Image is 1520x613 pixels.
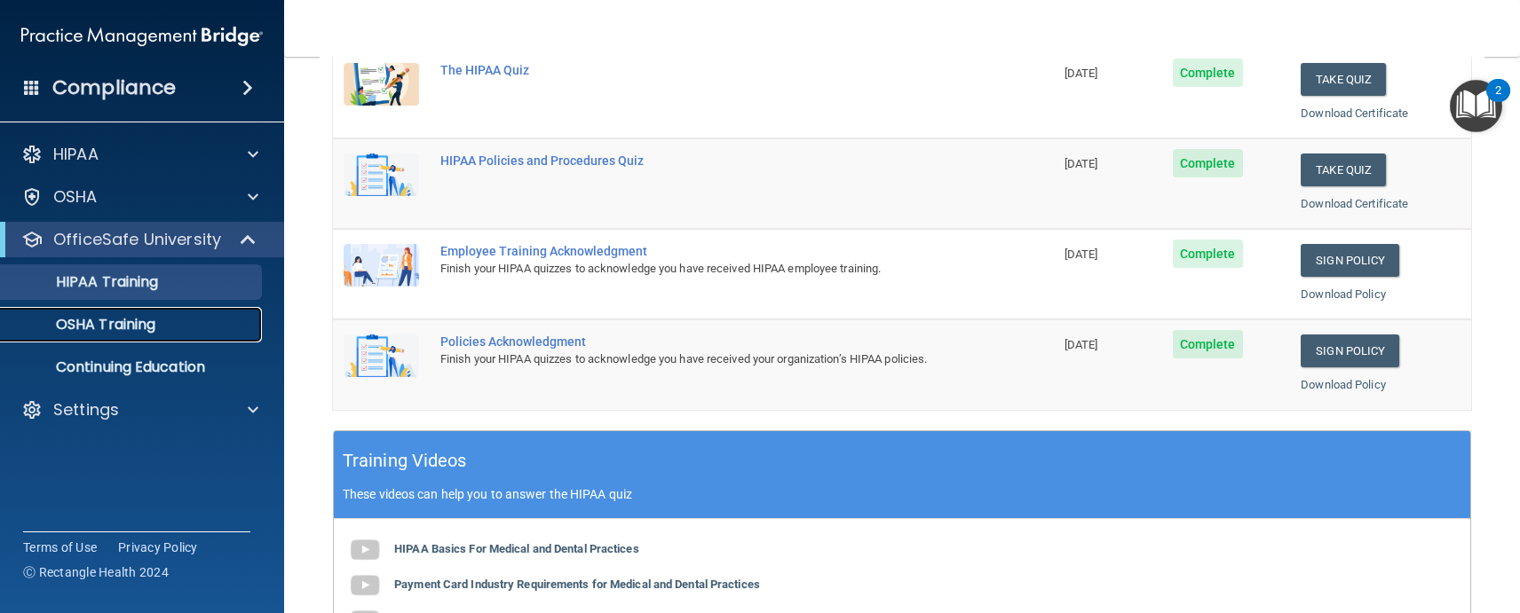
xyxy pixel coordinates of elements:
[1065,157,1098,170] span: [DATE]
[53,229,221,250] p: OfficeSafe University
[12,316,155,334] p: OSHA Training
[1173,240,1243,268] span: Complete
[21,229,257,250] a: OfficeSafe University
[440,63,965,77] div: The HIPAA Quiz
[53,399,119,420] p: Settings
[1301,106,1408,120] a: Download Certificate
[1173,59,1243,87] span: Complete
[23,538,97,556] a: Terms of Use
[1173,330,1243,358] span: Complete
[347,568,383,603] img: gray_youtube_icon.38fcd6cc.png
[53,144,99,165] p: HIPAA
[1301,63,1386,96] button: Take Quiz
[52,75,176,100] h4: Compliance
[394,542,639,555] b: HIPAA Basics For Medical and Dental Practices
[1301,287,1386,301] a: Download Policy
[343,445,467,476] h5: Training Videos
[1301,244,1399,277] a: Sign Policy
[1065,338,1098,351] span: [DATE]
[440,349,965,370] div: Finish your HIPAA quizzes to acknowledge you have received your organization’s HIPAA policies.
[12,273,158,291] p: HIPAA Training
[21,399,258,420] a: Settings
[21,186,258,208] a: OSHA
[1065,67,1098,80] span: [DATE]
[1301,334,1399,367] a: Sign Policy
[23,563,169,581] span: Ⓒ Rectangle Health 2024
[1173,149,1243,177] span: Complete
[440,334,965,349] div: Policies Acknowledgment
[347,532,383,568] img: gray_youtube_icon.38fcd6cc.png
[1301,378,1386,391] a: Download Policy
[21,19,263,54] img: PMB logo
[12,358,254,376] p: Continuing Education
[21,144,258,165] a: HIPAA
[118,538,198,556] a: Privacy Policy
[394,578,760,591] b: Payment Card Industry Requirements for Medical and Dental Practices
[1450,80,1502,132] button: Open Resource Center, 2 new notifications
[1301,153,1386,186] button: Take Quiz
[440,244,965,258] div: Employee Training Acknowledgment
[53,186,98,208] p: OSHA
[1495,90,1501,114] div: 2
[440,153,965,168] div: HIPAA Policies and Procedures Quiz
[440,258,965,279] div: Finish your HIPAA quizzes to acknowledge you have received HIPAA employee training.
[1301,197,1408,210] a: Download Certificate
[1065,248,1098,261] span: [DATE]
[343,487,1461,501] p: These videos can help you to answer the HIPAA quiz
